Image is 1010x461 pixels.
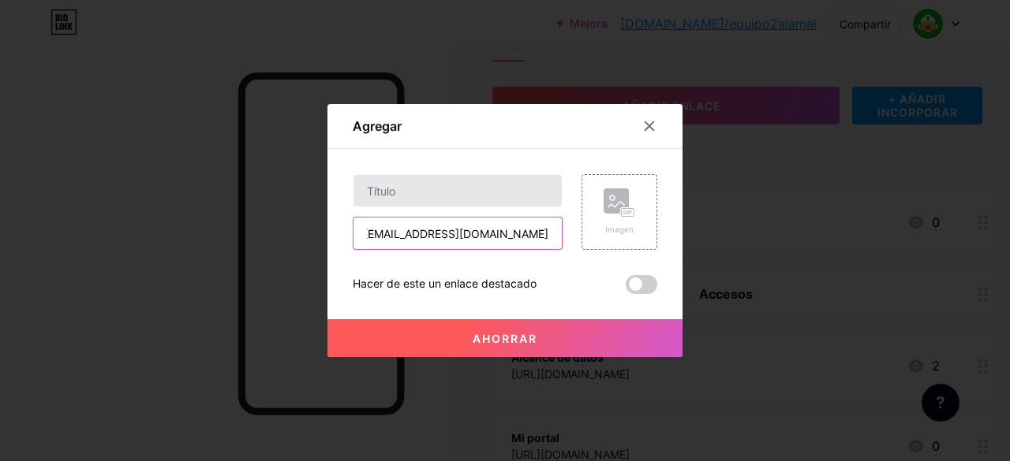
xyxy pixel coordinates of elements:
input: Título [353,175,562,206]
font: Ahorrar [473,332,537,345]
font: Agregar [353,118,402,134]
input: URL [353,217,562,249]
font: Hacer de este un enlace destacado [353,277,537,290]
font: Imagen [605,225,634,234]
button: Ahorrar [327,319,683,357]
